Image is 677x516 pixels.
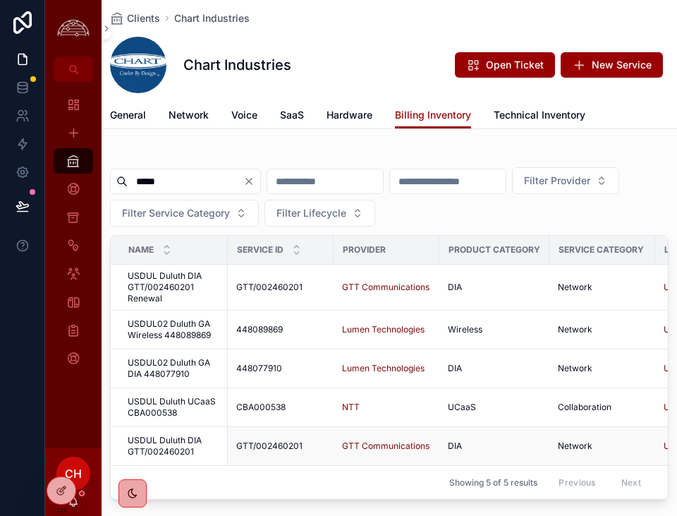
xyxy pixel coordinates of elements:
[169,102,209,131] a: Network
[236,402,286,413] span: CBA000538
[448,363,462,374] span: DIA
[448,324,482,335] span: Wireless
[494,108,585,122] span: Technical Inventory
[448,282,541,293] a: DIA
[236,363,325,374] a: 448077910
[110,11,160,25] a: Clients
[276,206,346,220] span: Filter Lifecycle
[236,402,325,413] a: CBA000538
[342,440,431,452] a: GTT Communications
[236,440,325,452] a: GTT/002460201
[236,324,325,335] a: 448089869
[592,58,652,72] span: New Service
[448,402,541,413] a: UCaaS
[264,200,375,227] button: Select Button
[558,402,647,413] a: Collaboration
[128,396,219,419] a: USDUL Duluth UCaaS CBA000538
[524,174,590,188] span: Filter Provider
[243,176,260,187] button: Clear
[494,102,585,131] a: Technical Inventory
[128,244,154,256] span: Name
[236,440,303,452] span: GTT/002460201
[122,206,230,220] span: Filter Service Category
[449,244,540,256] span: Product Category
[127,11,160,25] span: Clients
[110,200,259,227] button: Select Button
[128,270,219,304] a: USDUL Duluth DIA GTT/002460201 Renewal
[561,52,663,78] button: New Service
[236,282,303,293] span: GTT/002460201
[280,108,304,122] span: SaaS
[236,363,282,374] span: 448077910
[237,244,283,256] span: Service ID
[342,282,429,293] a: GTT Communications
[448,440,462,452] span: DIA
[327,102,372,131] a: Hardware
[486,58,544,72] span: Open Ticket
[169,108,209,122] span: Network
[558,440,592,452] span: Network
[558,363,592,374] span: Network
[448,324,541,335] a: Wireless
[110,102,146,131] a: General
[128,318,219,341] a: USDUL02 Duluth GA Wireless 448089869
[558,324,647,335] a: Network
[54,18,93,40] img: App logo
[558,282,647,293] a: Network
[395,102,471,129] a: Billing Inventory
[183,55,291,75] h1: Chart Industries
[512,167,619,194] button: Select Button
[449,477,537,488] span: Showing 5 of 5 results
[236,282,325,293] a: GTT/002460201
[342,402,431,413] a: NTT
[558,363,647,374] a: Network
[231,108,257,122] span: Voice
[395,108,471,122] span: Billing Inventory
[45,82,102,390] div: scrollable content
[128,435,219,457] a: USDUL Duluth DIA GTT/002460201
[128,357,219,380] a: USDUL02 Duluth GA DIA 448077910
[342,324,431,335] a: Lumen Technologies
[448,402,476,413] span: UCaaS
[65,465,82,482] span: CH
[174,11,250,25] a: Chart Industries
[280,102,304,131] a: SaaS
[455,52,555,78] button: Open Ticket
[231,102,257,131] a: Voice
[343,244,386,256] span: Provider
[342,363,431,374] a: Lumen Technologies
[559,244,644,256] span: Service Category
[342,440,429,452] a: GTT Communications
[342,363,425,374] a: Lumen Technologies
[558,324,592,335] span: Network
[448,363,541,374] a: DIA
[448,282,462,293] span: DIA
[558,440,647,452] a: Network
[342,282,431,293] a: GTT Communications
[236,324,283,335] span: 448089869
[327,108,372,122] span: Hardware
[448,440,541,452] a: DIA
[558,402,611,413] span: Collaboration
[558,282,592,293] span: Network
[110,108,146,122] span: General
[342,324,425,335] a: Lumen Technologies
[342,402,360,413] a: NTT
